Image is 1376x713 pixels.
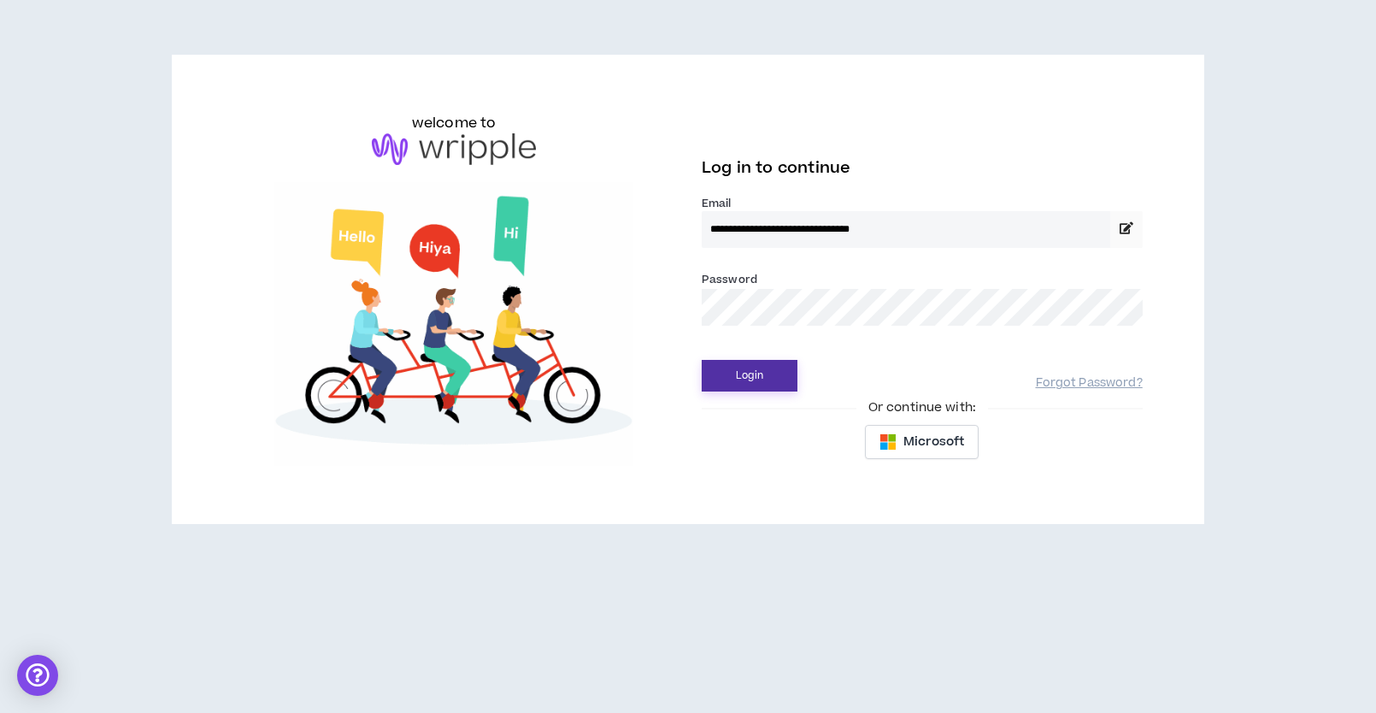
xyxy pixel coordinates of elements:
a: Forgot Password? [1036,375,1143,392]
h6: welcome to [412,113,497,133]
div: Open Intercom Messenger [17,655,58,696]
span: Microsoft [903,433,964,451]
span: Or continue with: [856,398,988,417]
label: Email [702,196,1143,211]
img: Welcome to Wripple [233,182,674,466]
label: Password [702,272,757,287]
span: Log in to continue [702,157,850,179]
button: Microsoft [865,425,979,459]
button: Login [702,360,797,392]
img: logo-brand.png [372,133,536,166]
